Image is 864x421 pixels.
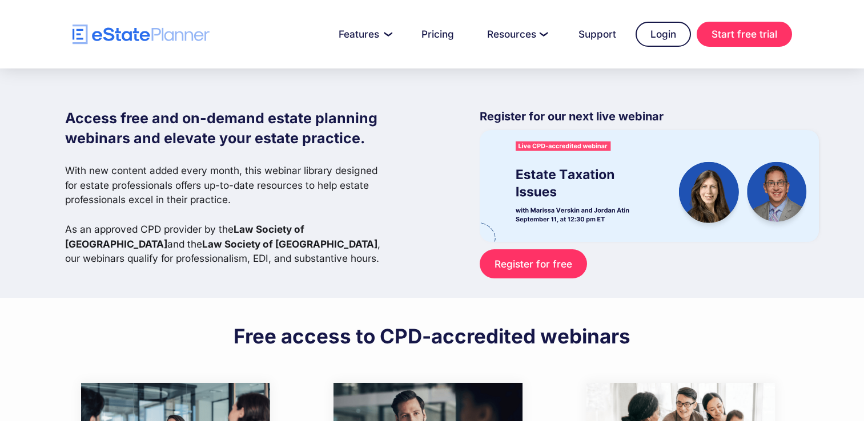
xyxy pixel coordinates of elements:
h2: Free access to CPD-accredited webinars [234,323,630,349]
p: Register for our next live webinar [480,108,819,130]
a: Features [325,23,402,46]
p: With new content added every month, this webinar library designed for estate professionals offers... [65,163,389,266]
a: Register for free [480,249,586,278]
h1: Access free and on-demand estate planning webinars and elevate your estate practice. [65,108,389,148]
a: Support [565,23,630,46]
strong: Law Society of [GEOGRAPHIC_DATA] [65,223,304,250]
a: Resources [473,23,559,46]
a: Login [636,22,691,47]
a: Pricing [408,23,468,46]
a: home [73,25,210,44]
a: Start free trial [697,22,792,47]
img: eState Academy webinar [480,130,819,241]
strong: Law Society of [GEOGRAPHIC_DATA] [202,238,377,250]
